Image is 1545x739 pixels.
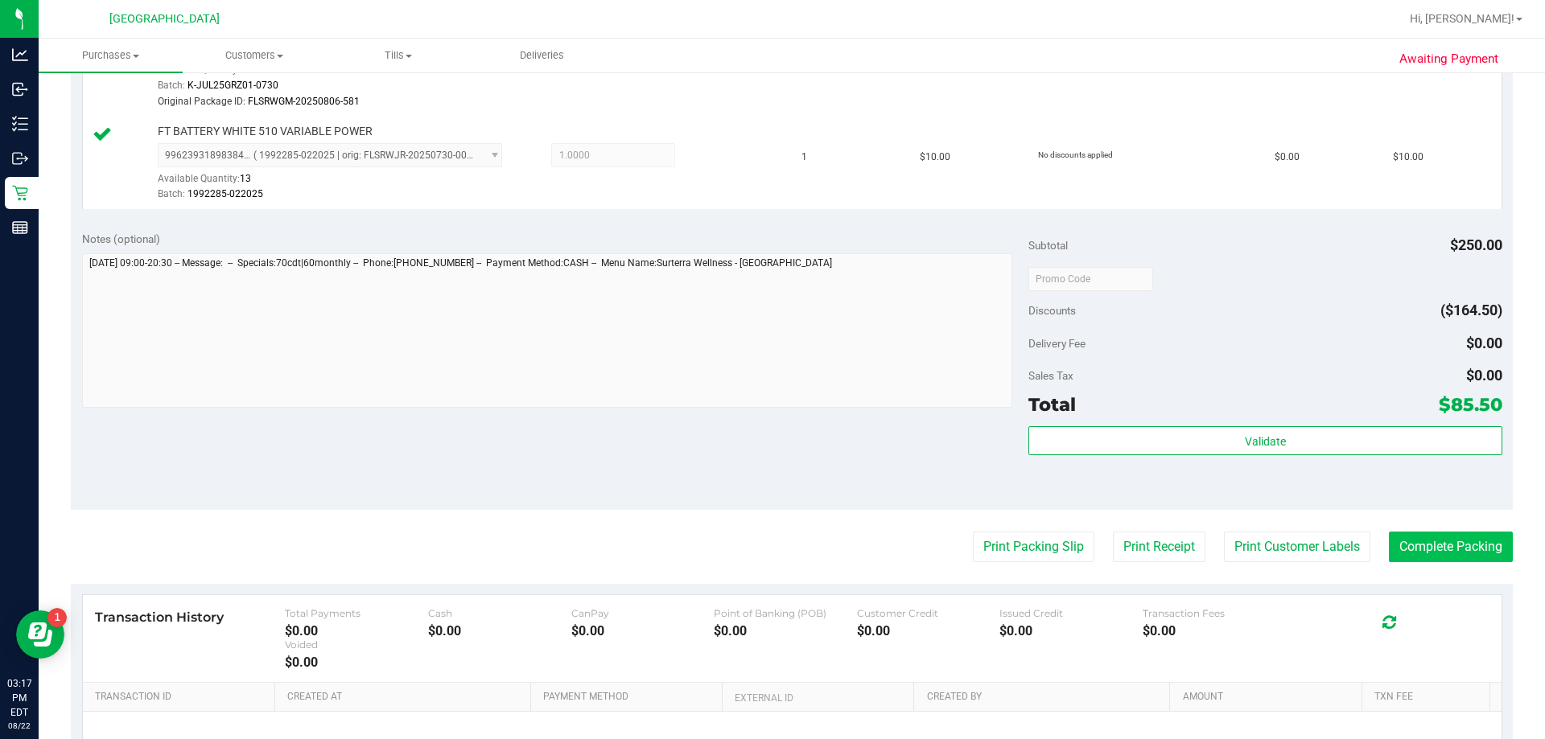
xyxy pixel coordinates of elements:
div: Cash [428,607,571,619]
span: 1992285-022025 [187,188,263,199]
div: $0.00 [857,623,1000,638]
button: Validate [1028,426,1502,455]
button: Complete Packing [1389,532,1513,562]
span: K-JUL25GRZ01-0730 [187,80,278,91]
a: Tills [326,39,470,72]
span: Delivery Fee [1028,337,1086,350]
span: $0.00 [1466,367,1502,384]
span: Awaiting Payment [1399,50,1498,68]
iframe: Resource center [16,610,64,659]
a: Txn Fee [1374,691,1483,704]
span: Sales Tax [1028,369,1073,382]
span: Discounts [1028,296,1076,325]
span: $0.00 [1466,335,1502,351]
span: 1 [801,150,807,165]
span: [GEOGRAPHIC_DATA] [109,12,220,26]
div: Customer Credit [857,607,1000,619]
inline-svg: Retail [12,185,28,201]
a: Created At [287,691,524,704]
div: Voided [285,638,428,651]
inline-svg: Inbound [12,81,28,97]
inline-svg: Outbound [12,150,28,166]
p: 08/22 [7,720,31,732]
span: Hi, [PERSON_NAME]! [1410,12,1514,25]
span: $85.50 [1439,393,1502,416]
span: Validate [1245,435,1286,448]
div: Transaction Fees [1143,607,1286,619]
inline-svg: Reports [12,220,28,236]
inline-svg: Analytics [12,47,28,63]
span: Customers [183,48,326,63]
span: Original Package ID: [158,96,245,107]
input: Promo Code [1028,267,1153,291]
button: Print Packing Slip [973,532,1094,562]
div: $0.00 [571,623,715,638]
a: Customers [183,39,327,72]
span: $10.00 [1393,150,1423,165]
button: Print Customer Labels [1224,532,1370,562]
span: ($164.50) [1440,302,1502,318]
div: Total Payments [285,607,428,619]
a: Purchases [39,39,183,72]
a: Deliveries [470,39,614,72]
div: $0.00 [285,623,428,638]
span: Tills [327,48,469,63]
span: FT BATTERY WHITE 510 VARIABLE POWER [158,124,373,139]
span: $10.00 [920,150,950,165]
a: Created By [927,691,1164,704]
a: Amount [1183,691,1356,704]
a: Payment Method [543,691,716,704]
th: External ID [722,683,913,712]
div: $0.00 [428,623,571,638]
span: Total [1028,393,1076,416]
span: Notes (optional) [82,232,160,245]
div: Point of Banking (POB) [714,607,857,619]
iframe: Resource center unread badge [47,608,67,627]
div: Available Quantity: [158,59,520,90]
div: Issued Credit [999,607,1143,619]
span: $0.00 [1275,150,1300,165]
p: 03:17 PM EDT [7,676,31,720]
div: $0.00 [714,623,857,638]
span: Subtotal [1028,239,1068,252]
div: $0.00 [999,623,1143,638]
div: CanPay [571,607,715,619]
span: No discounts applied [1038,150,1113,159]
a: Transaction ID [95,691,269,704]
div: $0.00 [285,655,428,670]
span: Purchases [39,48,183,63]
span: $250.00 [1450,236,1502,253]
button: Print Receipt [1113,532,1205,562]
span: Batch: [158,80,185,91]
span: Deliveries [498,48,586,63]
span: Batch: [158,188,185,199]
div: Available Quantity: [158,167,520,199]
div: $0.00 [1143,623,1286,638]
span: 13 [240,173,251,184]
span: FLSRWGM-20250806-581 [248,96,360,107]
inline-svg: Inventory [12,116,28,132]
